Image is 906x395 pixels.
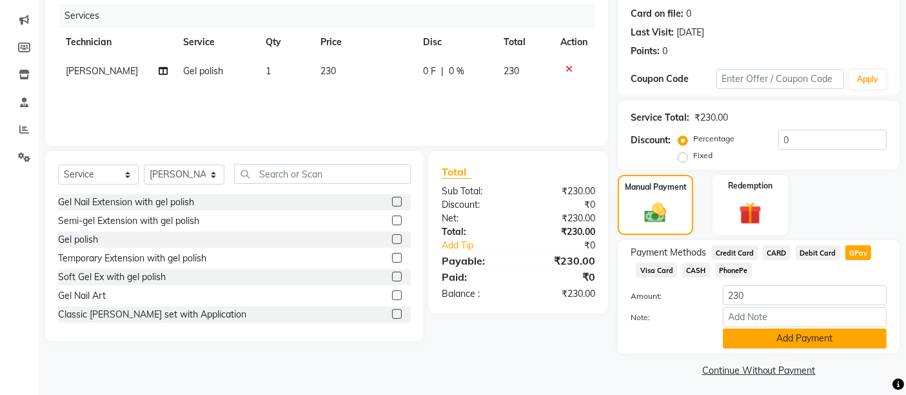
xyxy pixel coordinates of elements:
[415,28,496,57] th: Disc
[625,181,687,193] label: Manual Payment
[432,185,518,198] div: Sub Total:
[676,26,704,39] div: [DATE]
[553,28,595,57] th: Action
[313,28,415,57] th: Price
[631,134,671,147] div: Discount:
[518,185,605,198] div: ₹230.00
[58,308,246,321] div: Classic [PERSON_NAME] set with Application
[432,198,518,212] div: Discount:
[711,245,758,260] span: Credit Card
[631,246,706,259] span: Payment Methods
[58,196,194,209] div: Gel Nail Extension with gel polish
[58,28,175,57] th: Technician
[763,245,791,260] span: CARD
[723,329,887,349] button: Add Payment
[175,28,258,57] th: Service
[58,289,106,303] div: Gel Nail Art
[58,214,199,228] div: Semi-gel Extension with gel polish
[518,269,605,285] div: ₹0
[693,133,734,145] label: Percentage
[518,225,605,239] div: ₹230.00
[533,239,606,252] div: ₹0
[432,287,518,301] div: Balance :
[694,111,728,125] div: ₹230.00
[631,7,684,21] div: Card on file:
[620,364,897,378] a: Continue Without Payment
[518,198,605,212] div: ₹0
[716,69,844,89] input: Enter Offer / Coupon Code
[66,65,138,77] span: [PERSON_NAME]
[258,28,313,57] th: Qty
[693,150,713,161] label: Fixed
[432,225,518,239] div: Total:
[723,285,887,305] input: Amount
[631,111,689,125] div: Service Total:
[728,180,773,192] label: Redemption
[621,312,713,323] label: Note:
[662,45,667,58] div: 0
[442,165,471,179] span: Total
[59,4,605,28] div: Services
[183,65,223,77] span: Gel polish
[686,7,691,21] div: 0
[432,253,518,268] div: Payable:
[441,65,444,78] span: |
[432,239,533,252] a: Add Tip
[682,263,710,278] span: CASH
[58,252,206,265] div: Temporary Extension with gel polish
[496,28,553,57] th: Total
[732,199,769,228] img: _gift.svg
[320,65,336,77] span: 230
[723,307,887,327] input: Add Note
[631,72,716,86] div: Coupon Code
[423,65,436,78] span: 0 F
[518,287,605,301] div: ₹230.00
[845,245,872,260] span: GPay
[849,70,886,89] button: Apply
[636,263,677,278] span: Visa Card
[504,65,519,77] span: 230
[715,263,752,278] span: PhonePe
[432,212,518,225] div: Net:
[432,269,518,285] div: Paid:
[631,26,674,39] div: Last Visit:
[234,164,411,184] input: Search or Scan
[449,65,464,78] span: 0 %
[796,245,840,260] span: Debit Card
[638,201,673,226] img: _cash.svg
[621,290,713,302] label: Amount:
[631,45,660,58] div: Points:
[518,212,605,225] div: ₹230.00
[58,270,166,284] div: Soft Gel Ex with gel polish
[518,253,605,268] div: ₹230.00
[266,65,271,77] span: 1
[58,233,98,247] div: Gel polish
